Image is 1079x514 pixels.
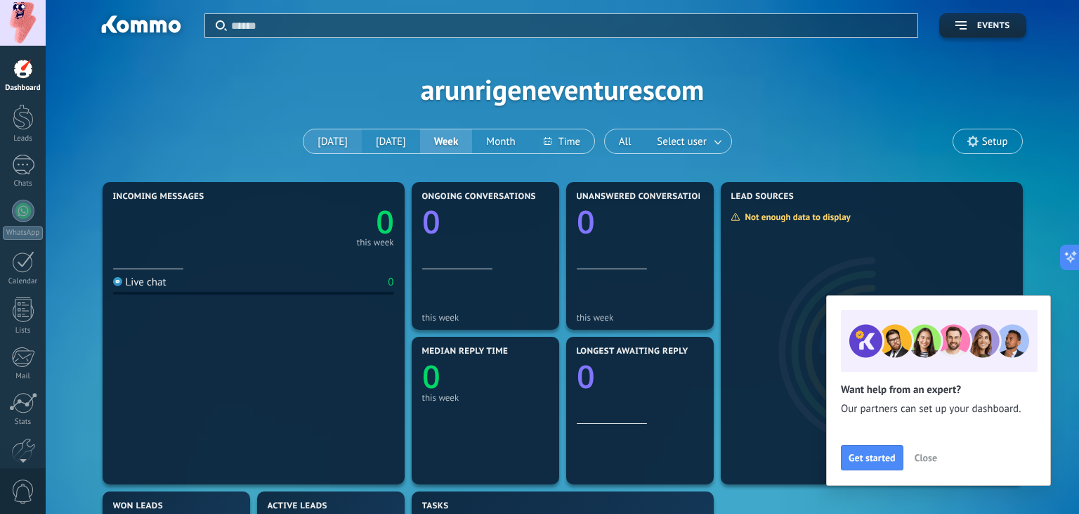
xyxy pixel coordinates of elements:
[422,312,549,323] div: this week
[3,372,44,381] div: Mail
[3,326,44,335] div: Lists
[3,134,44,143] div: Leads
[3,277,44,286] div: Calendar
[422,192,536,202] span: Ongoing conversations
[841,402,1036,416] span: Our partners can set up your dashboard.
[254,200,394,243] a: 0
[577,200,595,243] text: 0
[939,13,1026,38] button: Events
[908,447,943,468] button: Close
[577,347,688,356] span: Longest awaiting reply
[530,129,594,153] button: Time
[3,179,44,188] div: Chats
[362,129,420,153] button: [DATE]
[841,445,903,470] button: Get started
[357,239,394,246] div: this week
[577,192,709,202] span: Unanswered conversations
[388,276,393,289] div: 0
[376,200,394,243] text: 0
[113,501,163,511] span: Won leads
[731,192,794,202] span: Lead Sources
[645,129,731,153] button: Select user
[3,226,43,240] div: WhatsApp
[731,211,861,223] div: Not enough data to display
[3,84,44,93] div: Dashboard
[841,383,1036,397] h2: Want help from an expert?
[977,21,1009,31] span: Events
[113,276,166,289] div: Live chat
[982,136,1008,148] span: Setup
[472,129,529,153] button: Month
[303,129,362,153] button: [DATE]
[3,418,44,427] div: Stats
[915,453,937,463] span: Close
[577,312,703,323] div: this week
[268,501,327,511] span: Active leads
[113,192,204,202] span: Incoming messages
[577,355,595,398] text: 0
[422,200,440,243] text: 0
[422,355,440,398] text: 0
[422,392,549,403] div: this week
[654,132,709,151] span: Select user
[113,277,122,286] img: Live chat
[422,501,449,511] span: Tasks
[605,129,646,153] button: All
[849,453,896,463] span: Get started
[422,347,509,356] span: Median reply time
[420,129,473,153] button: Week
